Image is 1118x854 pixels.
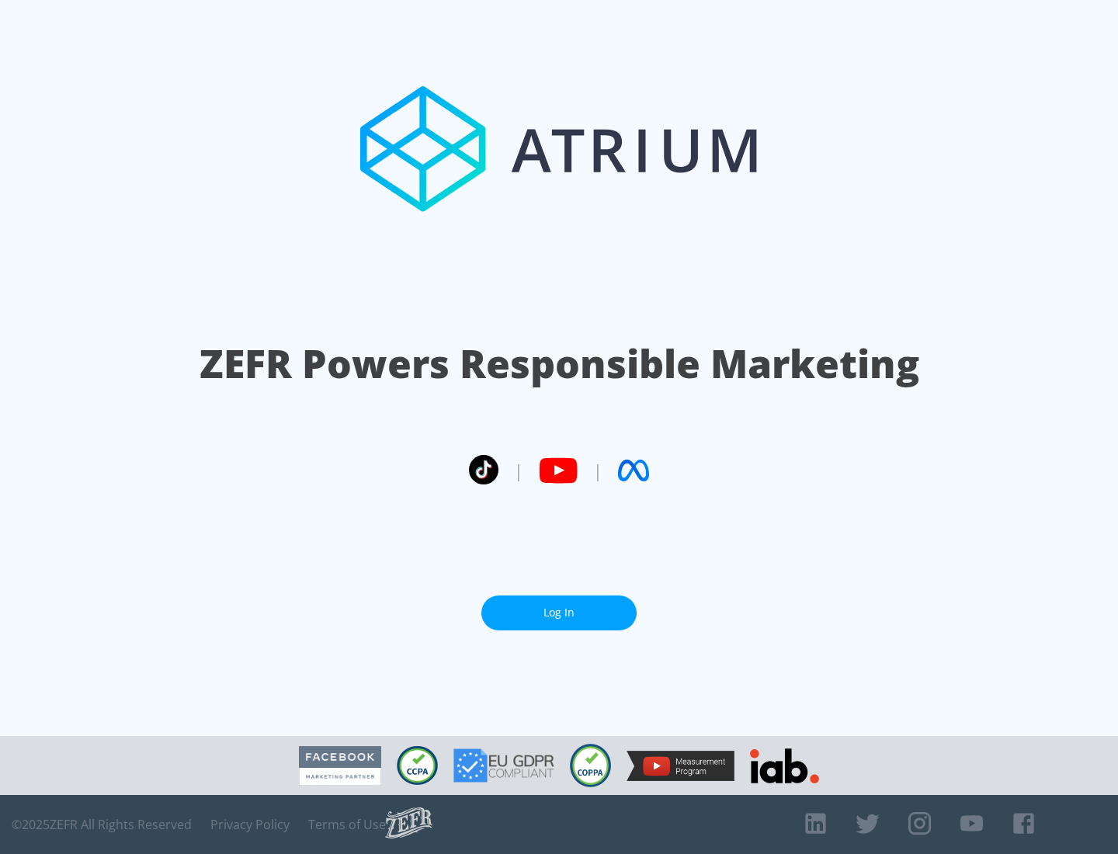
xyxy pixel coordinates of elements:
h1: ZEFR Powers Responsible Marketing [200,337,919,391]
img: Facebook Marketing Partner [299,746,381,786]
img: GDPR Compliant [453,748,554,783]
span: © 2025 ZEFR All Rights Reserved [12,817,192,832]
img: IAB [750,748,819,783]
a: Privacy Policy [210,817,290,832]
span: | [514,459,523,482]
a: Terms of Use [308,817,386,832]
img: COPPA Compliant [570,744,611,787]
span: | [593,459,602,482]
a: Log In [481,595,637,630]
img: CCPA Compliant [397,746,438,785]
img: YouTube Measurement Program [627,751,734,781]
